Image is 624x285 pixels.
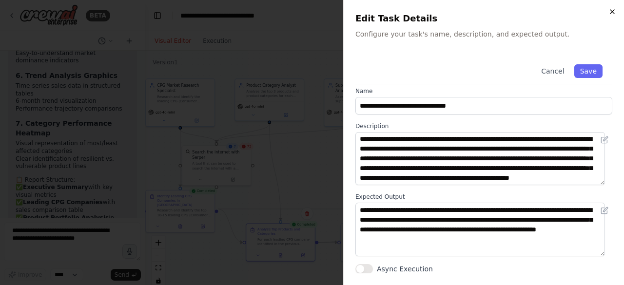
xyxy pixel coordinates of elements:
[599,205,610,216] button: Open in editor
[355,12,612,25] h2: Edit Task Details
[355,29,612,39] p: Configure your task's name, description, and expected output.
[599,134,610,146] button: Open in editor
[574,64,603,78] button: Save
[355,87,612,95] label: Name
[535,64,570,78] button: Cancel
[377,264,433,274] label: Async Execution
[355,122,612,130] label: Description
[355,193,612,201] label: Expected Output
